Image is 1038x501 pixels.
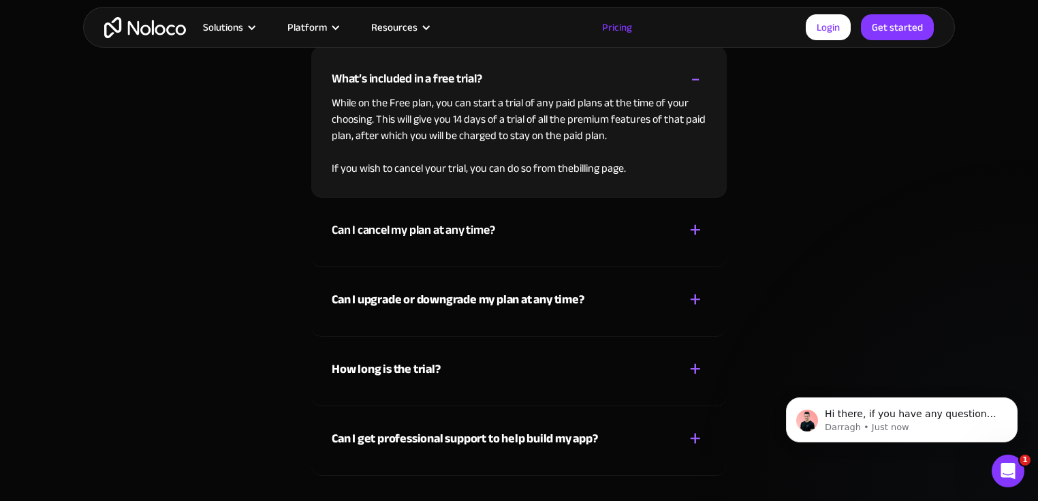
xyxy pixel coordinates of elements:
div: + [689,427,702,451]
div: + [689,357,702,381]
a: Get started [861,14,934,40]
div: Solutions [186,18,270,36]
div: Can I cancel my plan at any time? [332,220,494,241]
div: Resources [354,18,445,36]
a: billing page. [573,158,626,179]
div: Platform [287,18,327,36]
div: + [689,218,702,242]
p: While on the Free plan, you can start a trial of any paid plans at the time of your choosing. Thi... [332,95,706,177]
div: + [689,288,702,312]
a: home [104,17,186,38]
div: Resources [371,18,418,36]
strong: How long is the trial? [332,358,441,380]
div: Platform [270,18,354,36]
strong: Can I get professional support to help build my app? [332,427,598,450]
iframe: Intercom notifications message [766,369,1038,464]
strong: Can I upgrade or downgrade my plan at any time? [332,288,584,311]
div: - [691,67,700,91]
div: Solutions [203,18,243,36]
span: 1 [1020,455,1031,466]
a: Pricing [585,18,649,36]
iframe: Intercom live chat [992,455,1024,487]
a: Login [806,14,851,40]
div: What’s included in a free trial? [332,69,482,89]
